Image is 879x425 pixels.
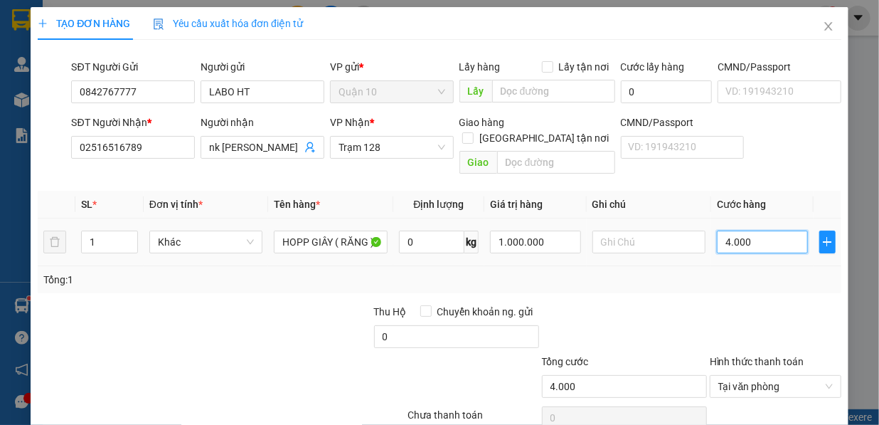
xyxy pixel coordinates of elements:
[330,117,370,128] span: VP Nhận
[497,151,615,174] input: Dọc đường
[71,59,195,75] div: SĐT Người Gửi
[304,142,316,153] span: user-add
[153,18,303,29] span: Yêu cầu xuất hóa đơn điện tử
[149,199,203,210] span: Đơn vị tính
[459,61,501,73] span: Lấy hàng
[459,117,505,128] span: Giao hàng
[587,191,712,219] th: Ghi chú
[38,18,130,29] span: TẠO ĐƠN HÀNG
[153,19,164,30] img: icon
[823,21,834,32] span: close
[374,306,407,318] span: Thu Hộ
[820,236,835,248] span: plus
[38,19,48,28] span: plus
[81,199,92,210] span: SL
[413,199,464,210] span: Định lượng
[474,130,615,146] span: [GEOGRAPHIC_DATA] tận nơi
[490,231,581,253] input: 0
[621,80,712,103] input: Cước lấy hàng
[717,199,766,210] span: Cước hàng
[809,7,848,47] button: Close
[158,231,255,253] span: Khác
[201,59,324,75] div: Người gửi
[330,59,454,75] div: VP gửi
[553,59,615,75] span: Lấy tận nơi
[621,61,685,73] label: Cước lấy hàng
[464,231,479,253] span: kg
[621,115,745,130] div: CMND/Passport
[432,304,539,320] span: Chuyển khoản ng. gửi
[819,231,836,253] button: plus
[710,356,804,367] label: Hình thức thanh toán
[718,59,841,75] div: CMND/Passport
[339,137,445,158] span: Trạm 128
[274,231,388,253] input: VD: Bàn, Ghế
[71,115,195,130] div: SĐT Người Nhận
[339,81,445,103] span: Quận 10
[43,231,66,253] button: delete
[542,356,589,367] span: Tổng cước
[490,199,543,210] span: Giá trị hàng
[43,272,341,288] div: Tổng: 1
[459,80,492,103] span: Lấy
[201,115,324,130] div: Người nhận
[718,376,833,397] span: Tại văn phòng
[492,80,615,103] input: Dọc đường
[274,199,320,210] span: Tên hàng
[592,231,706,253] input: Ghi Chú
[459,151,497,174] span: Giao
